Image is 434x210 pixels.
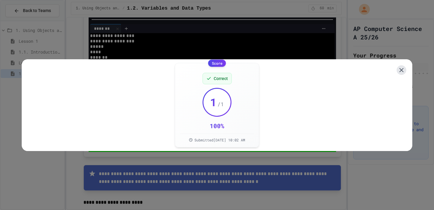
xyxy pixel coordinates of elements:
[217,100,224,108] span: / 1
[210,96,217,108] span: 1
[210,122,224,130] div: 100 %
[208,60,226,67] div: Score
[214,76,228,82] span: Correct
[194,137,245,142] span: Submitted [DATE] 10:02 AM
